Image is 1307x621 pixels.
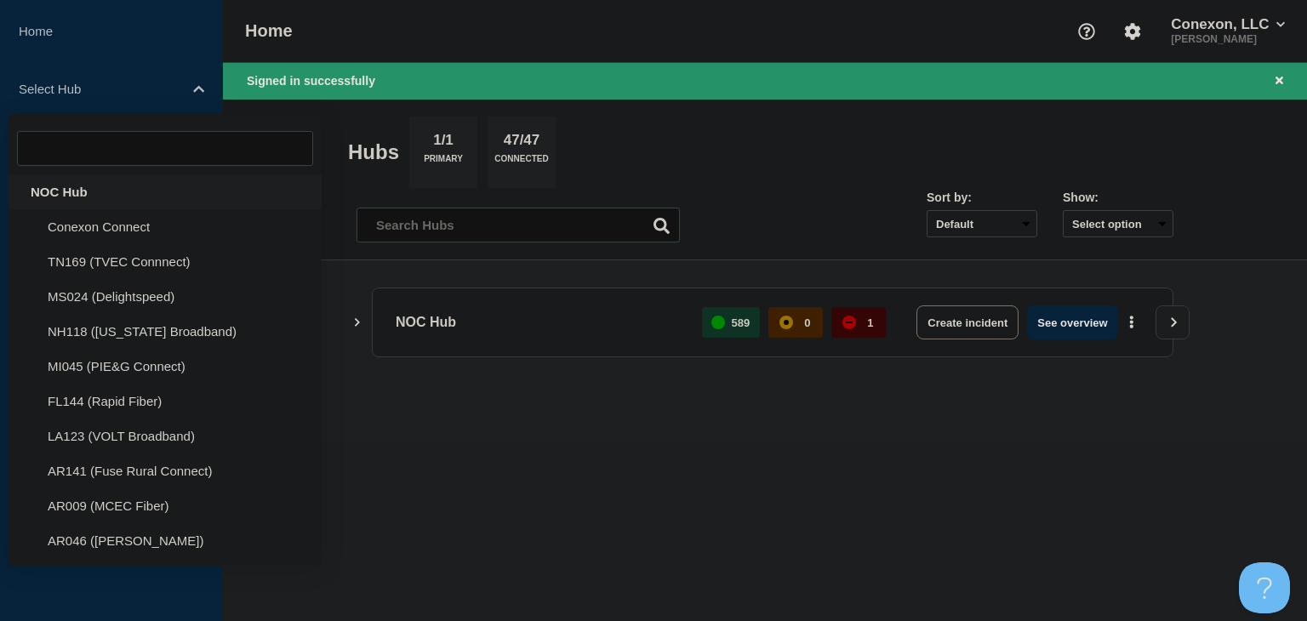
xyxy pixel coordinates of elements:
p: Connected [494,154,548,172]
h2: Hubs [348,140,399,164]
p: 1/1 [427,132,460,154]
iframe: Help Scout Beacon - Open [1239,562,1290,613]
p: 589 [732,316,751,329]
p: 1 [867,316,873,329]
button: Create incident [916,305,1019,339]
select: Sort by [927,210,1037,237]
div: Show: [1063,191,1173,204]
button: Conexon, LLC [1167,16,1288,33]
h1: Home [245,21,293,41]
p: [PERSON_NAME] [1167,33,1288,45]
button: See overview [1027,305,1117,339]
li: MI045 (PIE&G Connect) [9,349,322,384]
input: Search Hubs [357,208,680,242]
button: Account settings [1115,14,1150,49]
div: up [711,316,725,329]
button: Close banner [1269,71,1290,91]
div: Sort by: [927,191,1037,204]
button: More actions [1121,307,1143,339]
p: NOC Hub [396,305,682,339]
li: Conexon Connect [9,209,322,244]
div: NOC Hub [9,174,322,209]
p: 47/47 [497,132,546,154]
li: AR141 (Fuse Rural Connect) [9,453,322,488]
li: LA123 (VOLT Broadband) [9,419,322,453]
li: MS024 (Delightspeed) [9,279,322,314]
li: NH118 ([US_STATE] Broadband) [9,314,322,349]
p: 0 [804,316,810,329]
button: View [1156,305,1190,339]
div: affected [779,316,793,329]
li: FL144 (Rapid Fiber) [9,384,322,419]
p: Select Hub [19,82,182,96]
li: AR046 ([PERSON_NAME]) [9,523,322,558]
p: Primary [424,154,463,172]
button: Show Connected Hubs [353,316,362,329]
li: TN169 (TVEC Connnect) [9,244,322,279]
li: AR009 (MCEC Fiber) [9,488,322,523]
span: Signed in successfully [247,74,375,88]
button: Select option [1063,210,1173,237]
button: Support [1069,14,1104,49]
div: down [842,316,856,329]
